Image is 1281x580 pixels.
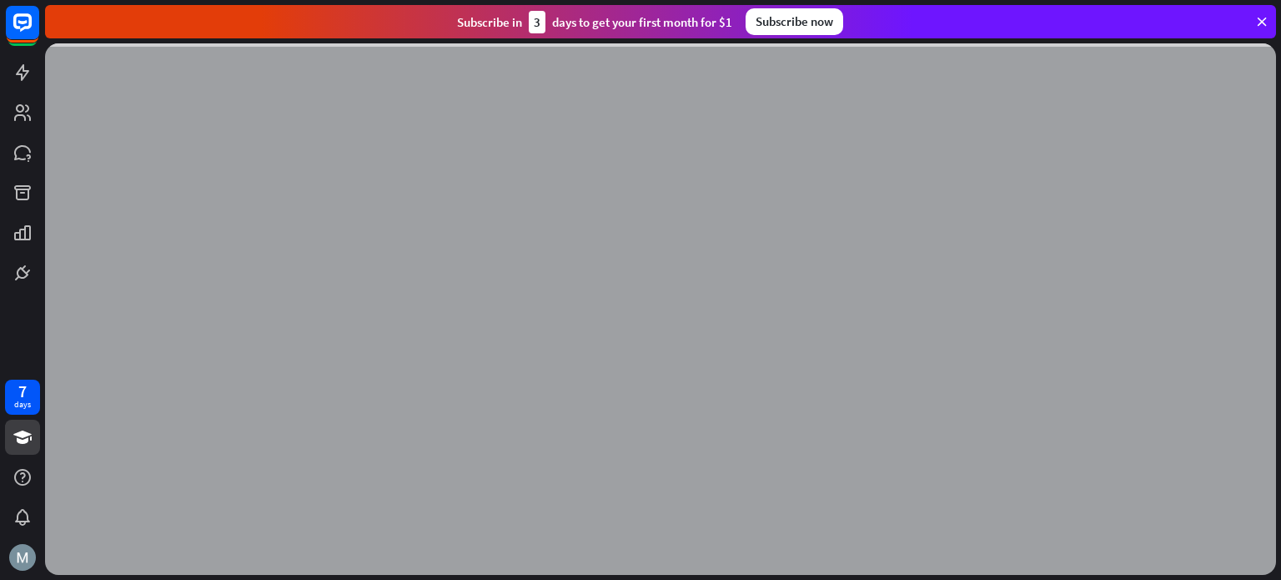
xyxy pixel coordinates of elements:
div: days [14,399,31,411]
div: Subscribe now [746,8,843,35]
a: 7 days [5,380,40,415]
div: Subscribe in days to get your first month for $1 [457,11,732,33]
div: 7 [18,384,27,399]
div: 3 [529,11,545,33]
